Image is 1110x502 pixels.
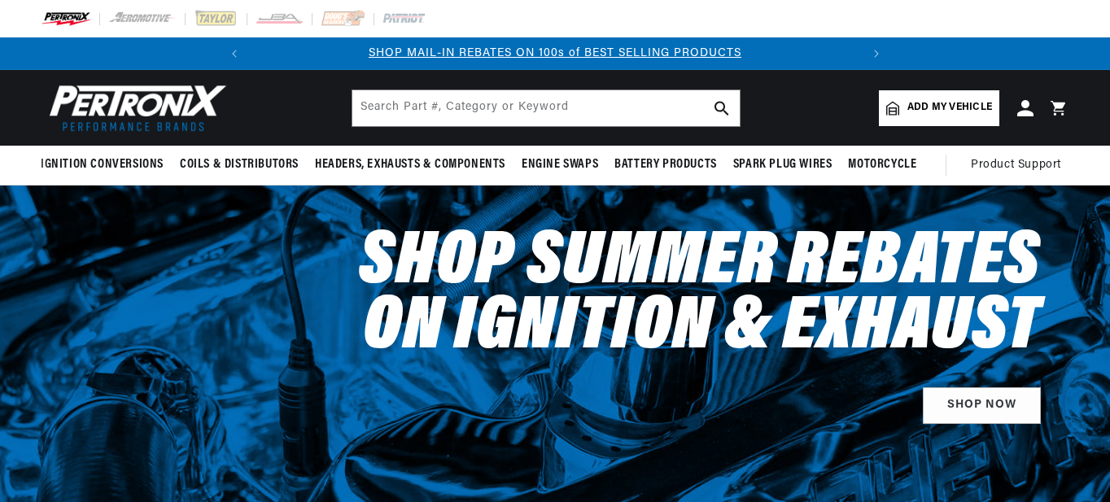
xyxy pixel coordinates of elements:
summary: Coils & Distributors [172,146,307,184]
summary: Engine Swaps [513,146,606,184]
div: Announcement [251,45,860,63]
span: Engine Swaps [522,156,598,173]
span: Battery Products [614,156,717,173]
a: SHOP NOW [923,387,1041,424]
img: Pertronix [41,80,228,136]
button: search button [704,90,740,126]
summary: Motorcycle [840,146,924,184]
span: Coils & Distributors [180,156,299,173]
summary: Product Support [971,146,1069,185]
h2: Shop Summer Rebates on Ignition & Exhaust [359,231,1041,361]
span: Product Support [971,156,1061,174]
summary: Ignition Conversions [41,146,172,184]
span: Headers, Exhausts & Components [315,156,505,173]
a: Add my vehicle [879,90,999,126]
span: Motorcycle [848,156,916,173]
span: Spark Plug Wires [733,156,832,173]
summary: Spark Plug Wires [725,146,841,184]
input: Search Part #, Category or Keyword [352,90,740,126]
button: Translation missing: en.sections.announcements.previous_announcement [218,37,251,70]
a: SHOP MAIL-IN REBATES ON 100s of BEST SELLING PRODUCTS [369,47,741,59]
summary: Battery Products [606,146,725,184]
div: 1 of 2 [251,45,860,63]
button: Translation missing: en.sections.announcements.next_announcement [860,37,893,70]
span: Ignition Conversions [41,156,164,173]
span: Add my vehicle [907,100,992,116]
summary: Headers, Exhausts & Components [307,146,513,184]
